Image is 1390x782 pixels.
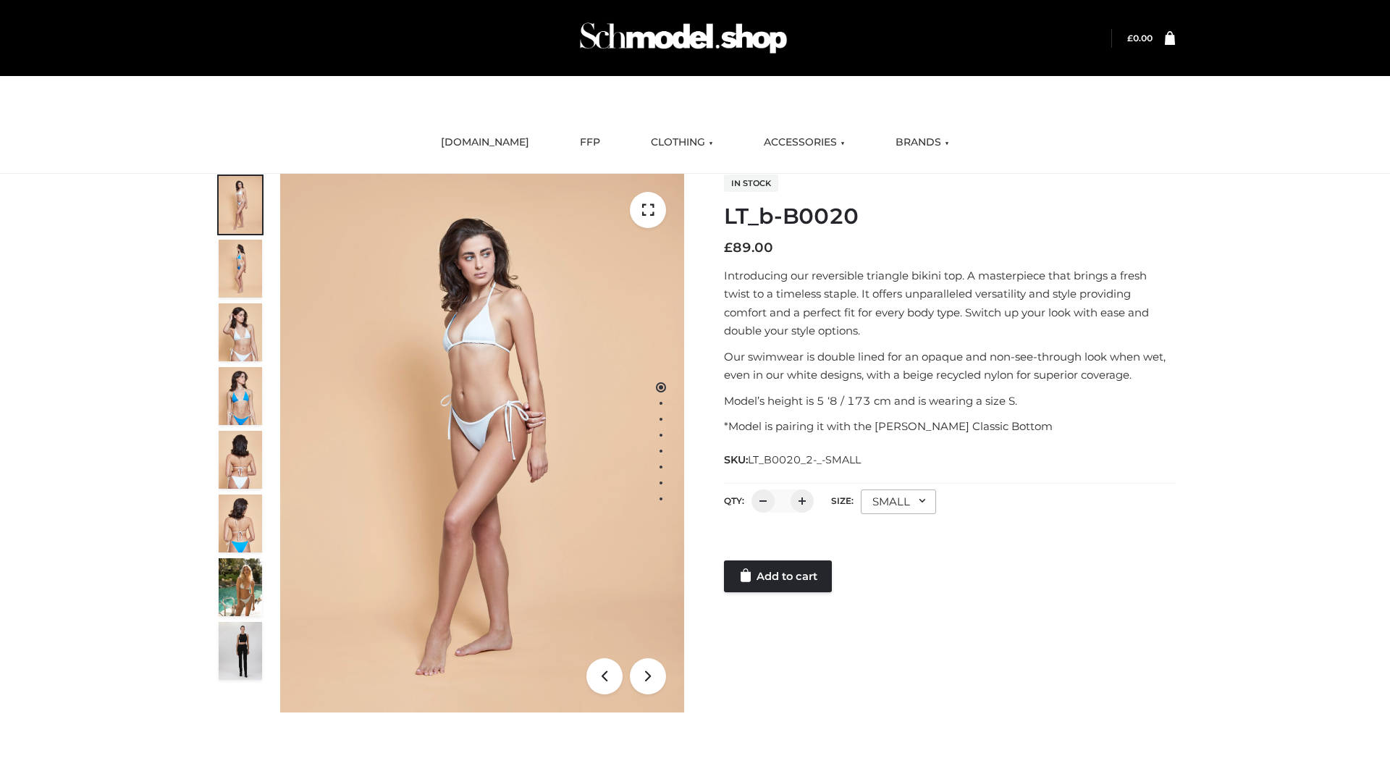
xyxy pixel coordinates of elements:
img: ArielClassicBikiniTop_CloudNine_AzureSky_OW114ECO_2-scaled.jpg [219,240,262,298]
bdi: 0.00 [1127,33,1153,43]
span: In stock [724,175,778,192]
img: ArielClassicBikiniTop_CloudNine_AzureSky_OW114ECO_7-scaled.jpg [219,431,262,489]
img: ArielClassicBikiniTop_CloudNine_AzureSky_OW114ECO_4-scaled.jpg [219,367,262,425]
img: ArielClassicBikiniTop_CloudNine_AzureSky_OW114ECO_3-scaled.jpg [219,303,262,361]
label: QTY: [724,495,744,506]
p: Model’s height is 5 ‘8 / 173 cm and is wearing a size S. [724,392,1175,411]
bdi: 89.00 [724,240,773,256]
a: Add to cart [724,560,832,592]
a: [DOMAIN_NAME] [430,127,540,159]
img: Schmodel Admin 964 [575,9,792,67]
div: SMALL [861,489,936,514]
a: FFP [569,127,611,159]
span: £ [1127,33,1133,43]
p: Our swimwear is double lined for an opaque and non-see-through look when wet, even in our white d... [724,348,1175,384]
p: *Model is pairing it with the [PERSON_NAME] Classic Bottom [724,417,1175,436]
a: ACCESSORIES [753,127,856,159]
a: CLOTHING [640,127,724,159]
label: Size: [831,495,854,506]
img: ArielClassicBikiniTop_CloudNine_AzureSky_OW114ECO_8-scaled.jpg [219,495,262,552]
a: £0.00 [1127,33,1153,43]
p: Introducing our reversible triangle bikini top. A masterpiece that brings a fresh twist to a time... [724,266,1175,340]
img: 49df5f96394c49d8b5cbdcda3511328a.HD-1080p-2.5Mbps-49301101_thumbnail.jpg [219,622,262,680]
span: LT_B0020_2-_-SMALL [748,453,861,466]
a: BRANDS [885,127,960,159]
img: ArielClassicBikiniTop_CloudNine_AzureSky_OW114ECO_1-scaled.jpg [219,176,262,234]
img: Arieltop_CloudNine_AzureSky2.jpg [219,558,262,616]
img: ArielClassicBikiniTop_CloudNine_AzureSky_OW114ECO_1 [280,174,684,712]
span: £ [724,240,733,256]
h1: LT_b-B0020 [724,203,1175,230]
span: SKU: [724,451,862,468]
